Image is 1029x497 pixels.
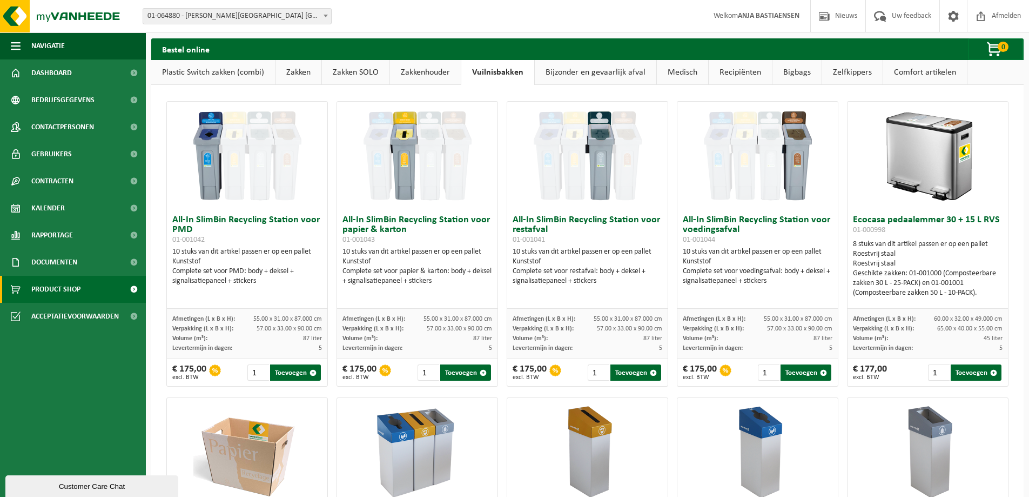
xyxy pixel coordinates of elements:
[31,195,65,222] span: Kalender
[513,247,662,286] div: 10 stuks van dit artikel passen er op een pallet
[928,365,950,381] input: 1
[513,257,662,267] div: Kunststof
[172,236,205,244] span: 01-001042
[853,365,887,381] div: € 177,00
[999,345,1003,352] span: 5
[275,60,321,85] a: Zakken
[597,326,662,332] span: 57.00 x 33.00 x 90.00 cm
[969,38,1023,60] button: 0
[951,365,1001,381] button: Toevoegen
[683,316,745,322] span: Afmetingen (L x B x H):
[683,365,717,381] div: € 175,00
[822,60,883,85] a: Zelfkippers
[172,335,207,342] span: Volume (m³):
[704,102,812,210] img: 01-001044
[172,345,232,352] span: Levertermijn in dagen:
[31,87,95,114] span: Bedrijfsgegevens
[683,374,717,381] span: excl. BTW
[31,32,65,59] span: Navigatie
[758,365,780,381] input: 1
[364,102,472,210] img: 01-001043
[513,335,548,342] span: Volume (m³):
[151,38,220,59] h2: Bestel online
[342,335,378,342] span: Volume (m³):
[418,365,440,381] input: 1
[342,374,376,381] span: excl. BTW
[193,102,301,210] img: 01-001042
[934,316,1003,322] span: 60.00 x 32.00 x 49.000 cm
[151,60,275,85] a: Plastic Switch zakken (combi)
[322,60,389,85] a: Zakken SOLO
[683,247,832,286] div: 10 stuks van dit artikel passen er op een pallet
[683,335,718,342] span: Volume (m³):
[659,345,662,352] span: 5
[172,215,322,244] h3: All-In SlimBin Recycling Station voor PMD
[427,326,492,332] span: 57.00 x 33.00 x 90.00 cm
[31,168,73,195] span: Contracten
[813,335,832,342] span: 87 liter
[31,276,80,303] span: Product Shop
[513,365,547,381] div: € 175,00
[853,326,914,332] span: Verpakking (L x B x H):
[143,8,332,24] span: 01-064880 - C. STEINWEG BELGIUM - ANTWERPEN
[253,316,322,322] span: 55.00 x 31.00 x 87.000 cm
[772,60,822,85] a: Bigbags
[764,316,832,322] span: 55.00 x 31.00 x 87.000 cm
[683,257,832,267] div: Kunststof
[342,215,492,244] h3: All-In SlimBin Recycling Station voor papier & karton
[853,345,913,352] span: Levertermijn in dagen:
[853,335,888,342] span: Volume (m³):
[657,60,708,85] a: Medisch
[342,267,492,286] div: Complete set voor papier & karton: body + deksel + signalisatiepaneel + stickers
[390,60,461,85] a: Zakkenhouder
[342,326,403,332] span: Verpakking (L x B x H):
[270,365,321,381] button: Toevoegen
[683,345,743,352] span: Levertermijn in dagen:
[588,365,610,381] input: 1
[853,240,1003,298] div: 8 stuks van dit artikel passen er op een pallet
[610,365,661,381] button: Toevoegen
[342,316,405,322] span: Afmetingen (L x B x H):
[683,326,744,332] span: Verpakking (L x B x H):
[853,259,1003,269] div: Roestvrij staal
[461,60,534,85] a: Vuilnisbakken
[853,215,1003,237] h3: Ecocasa pedaalemmer 30 + 15 L RVS
[303,335,322,342] span: 87 liter
[31,249,77,276] span: Documenten
[683,215,832,244] h3: All-In SlimBin Recycling Station voor voedingsafval
[853,249,1003,259] div: Roestvrij staal
[513,267,662,286] div: Complete set voor restafval: body + deksel + signalisatiepaneel + stickers
[937,326,1003,332] span: 65.00 x 40.00 x 55.00 cm
[683,236,715,244] span: 01-001044
[143,9,331,24] span: 01-064880 - C. STEINWEG BELGIUM - ANTWERPEN
[342,345,402,352] span: Levertermijn in dagen:
[172,326,233,332] span: Verpakking (L x B x H):
[172,374,206,381] span: excl. BTW
[643,335,662,342] span: 87 liter
[738,12,799,20] strong: ANJA BASTIAENSEN
[31,222,73,249] span: Rapportage
[342,247,492,286] div: 10 stuks van dit artikel passen er op een pallet
[172,267,322,286] div: Complete set voor PMD: body + deksel + signalisatiepaneel + stickers
[257,326,322,332] span: 57.00 x 33.00 x 90.00 cm
[829,345,832,352] span: 5
[423,316,492,322] span: 55.00 x 31.00 x 87.000 cm
[5,473,180,497] iframe: chat widget
[683,267,832,286] div: Complete set voor voedingsafval: body + deksel + signalisatiepaneel + stickers
[984,335,1003,342] span: 45 liter
[874,102,982,210] img: 01-000998
[998,42,1008,52] span: 0
[709,60,772,85] a: Recipiënten
[31,303,119,330] span: Acceptatievoorwaarden
[853,269,1003,298] div: Geschikte zakken: 01-001000 (Composteerbare zakken 30 L - 25-PACK) en 01-001001 (Composteerbare z...
[883,60,967,85] a: Comfort artikelen
[853,226,885,234] span: 01-000998
[319,345,322,352] span: 5
[767,326,832,332] span: 57.00 x 33.00 x 90.00 cm
[31,59,72,87] span: Dashboard
[594,316,662,322] span: 55.00 x 31.00 x 87.000 cm
[513,345,573,352] span: Levertermijn in dagen:
[853,374,887,381] span: excl. BTW
[513,374,547,381] span: excl. BTW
